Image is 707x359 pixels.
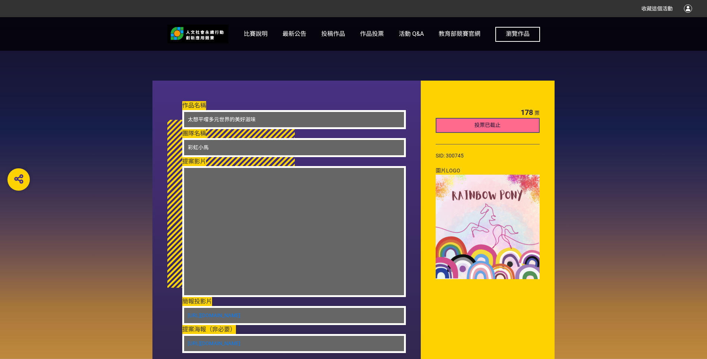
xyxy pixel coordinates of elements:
img: 112年度教育部人文社會永續行動創新應用競賽 [167,25,229,43]
span: 作品投票 [360,30,384,37]
span: 比賽說明 [244,30,268,37]
span: 最新公告 [283,30,306,37]
span: 投票已截止 [474,122,501,128]
img: Image [436,175,540,279]
div: 彩虹小馬 [188,144,400,152]
span: 瀏覽作品 [506,30,530,37]
div: 太想平嚐多元世界的美好滋味 [188,116,400,124]
a: 最新公告 [283,17,306,51]
a: 瀏覽作品 [495,27,540,42]
a: [URL][DOMAIN_NAME] [188,340,240,346]
span: SID: 300745 [436,153,464,159]
a: 投稿作品 [321,17,345,51]
span: 票 [534,110,540,116]
a: 活動 Q&A [399,17,424,51]
span: 投稿作品 [321,30,345,37]
span: 教育部競賽官網 [439,30,480,37]
span: 178 [521,108,533,117]
span: 簡報投影片 [182,298,212,305]
span: 收藏這個活動 [641,6,673,12]
span: 圖片LOGO [436,168,460,174]
a: [URL][DOMAIN_NAME] [188,312,240,318]
a: 比賽說明 [244,17,268,51]
span: 提案影片 [182,158,206,165]
a: 教育部競賽官網 [439,17,480,51]
span: 團隊名稱 [182,130,206,137]
span: 活動 Q&A [399,30,424,37]
span: 提案海報（非必要） [182,326,236,333]
span: 作品名稱 [182,102,206,109]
